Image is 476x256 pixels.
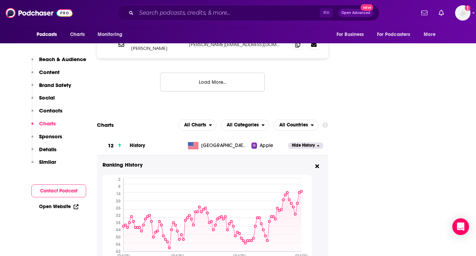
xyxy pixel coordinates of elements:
tspan: 32 [115,213,120,218]
button: open menu [32,28,66,41]
button: Show profile menu [455,5,470,21]
div: Search podcasts, credits, & more... [117,5,379,21]
a: [GEOGRAPHIC_DATA] [185,142,251,149]
span: All Countries [279,123,308,127]
p: Content [39,69,60,75]
button: open menu [332,28,373,41]
button: open menu [372,28,421,41]
button: open menu [93,28,131,41]
button: Contact Podcast [31,184,86,197]
tspan: 14 [116,191,120,196]
tspan: 44 [115,228,120,233]
span: Podcasts [37,30,57,39]
h2: Platforms [178,119,217,131]
h3: Ranking History [103,161,312,169]
button: Social [31,94,55,107]
span: More [424,30,436,39]
p: Sponsors [39,133,62,140]
button: Sponsors [31,133,62,146]
span: For Podcasters [377,30,410,39]
span: Logged in as julietmartinBBC [455,5,470,21]
a: Show notifications dropdown [436,7,447,19]
span: All Charts [184,123,206,127]
button: open menu [419,28,444,41]
button: Hide History [288,142,323,148]
a: Apple [251,142,288,149]
div: Open Intercom Messenger [452,218,469,235]
input: Search podcasts, credits, & more... [136,7,320,19]
p: Social [39,94,55,101]
tspan: 2 [118,177,120,182]
span: All Categories [227,123,259,127]
a: Show notifications dropdown [418,7,430,19]
span: New [361,4,373,11]
p: Contacts [39,107,62,114]
tspan: 8 [118,184,120,189]
a: Charts [66,28,89,41]
a: 12 [97,136,130,155]
tspan: 38 [115,220,120,225]
button: Open AdvancedNew [338,9,373,17]
button: Brand Safety [31,82,71,95]
span: Open Advanced [341,11,370,15]
p: [PERSON_NAME][EMAIL_ADDRESS][DOMAIN_NAME] [189,42,281,47]
span: Apple [260,142,273,149]
button: open menu [221,119,269,131]
p: Details [39,146,56,153]
img: Podchaser - Follow, Share and Rate Podcasts [6,6,73,20]
button: Content [31,69,60,82]
span: ⌘ K [320,8,333,17]
a: History [130,142,145,148]
button: Load More... [160,73,265,92]
p: [PERSON_NAME] [131,45,183,51]
h3: 12 [108,142,114,150]
tspan: 26 [115,206,120,211]
span: Hide History [292,142,315,148]
tspan: 56 [115,242,120,247]
button: Similar [31,159,56,171]
span: Monitoring [98,30,122,39]
span: United States [201,142,247,149]
p: Brand Safety [39,82,71,88]
p: Reach & Audience [39,56,86,63]
button: Reach & Audience [31,56,86,69]
p: Similar [39,159,56,165]
tspan: 20 [115,199,120,204]
span: For Business [337,30,364,39]
h2: Categories [221,119,269,131]
button: open menu [178,119,217,131]
h2: Charts [97,122,114,128]
tspan: 62 [115,249,120,254]
tspan: 50 [115,235,120,240]
button: open menu [273,119,318,131]
svg: Add a profile image [465,5,470,11]
h2: Countries [273,119,318,131]
button: Contacts [31,107,62,120]
span: Charts [70,30,85,39]
button: Charts [31,120,56,133]
button: Details [31,146,56,159]
p: Charts [39,120,56,127]
img: User Profile [455,5,470,21]
a: Open Website [39,204,78,210]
